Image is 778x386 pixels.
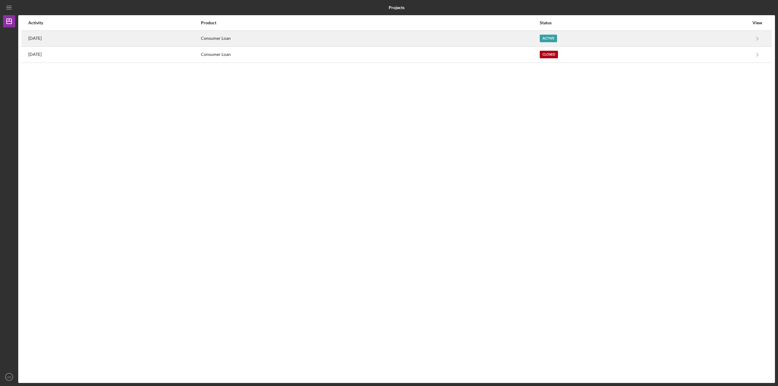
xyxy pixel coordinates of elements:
[201,31,539,46] div: Consumer Loan
[3,371,15,383] button: AD
[28,52,42,57] time: 2024-10-23 15:40
[540,51,558,58] div: Closed
[28,20,200,25] div: Activity
[201,20,539,25] div: Product
[540,20,749,25] div: Status
[7,375,11,379] text: AD
[389,5,404,10] b: Projects
[540,35,557,42] div: Active
[201,47,539,62] div: Consumer Loan
[28,36,42,41] time: 2025-09-21 23:30
[750,20,765,25] div: View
